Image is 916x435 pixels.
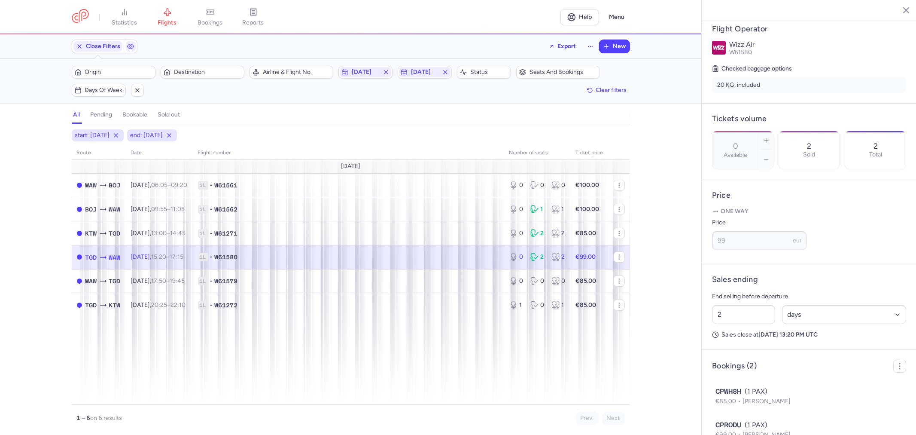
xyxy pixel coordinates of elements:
[210,253,213,261] span: •
[263,69,330,76] span: Airline & Flight No.
[152,253,184,260] span: –
[123,111,148,119] h4: bookable
[530,205,545,214] div: 1
[470,69,508,76] span: Status
[91,414,122,422] span: on 6 results
[73,111,80,119] h4: all
[712,77,906,93] li: 20 KG, included
[712,24,906,34] h4: Flight Operator
[131,253,184,260] span: [DATE],
[551,277,566,285] div: 0
[509,205,523,214] div: 0
[161,66,244,79] button: Destination
[243,19,264,27] span: reports
[152,253,167,260] time: 15:20
[198,229,208,238] span: 1L
[72,66,155,79] button: Origin
[715,386,741,397] span: CPWH8H
[210,301,213,309] span: •
[604,9,630,25] button: Menu
[152,301,167,309] time: 20:25
[715,398,743,405] span: €85.00
[543,40,582,53] button: Export
[215,229,238,238] span: W61271
[576,181,600,189] strong: €100.00
[338,66,393,79] button: [DATE]
[103,8,146,27] a: statistics
[873,142,878,150] p: 2
[712,275,758,285] h4: Sales ending
[158,111,180,119] h4: sold out
[210,229,213,238] span: •
[109,276,121,286] span: Golubovci, Podgorica, Montenegro
[85,87,123,94] span: Days of week
[131,301,186,309] span: [DATE],
[411,69,438,76] span: [DATE]
[712,305,775,324] input: ##
[131,131,163,140] span: end: [DATE]
[152,277,167,285] time: 17:50
[803,151,815,158] p: Sold
[85,300,97,310] span: Golubovci, Podgorica, Montenegro
[869,151,882,158] p: Total
[715,386,903,397] div: (1 PAX)
[152,205,185,213] span: –
[198,205,208,214] span: 1L
[576,301,596,309] strong: €85.00
[215,181,238,190] span: W61561
[189,8,232,27] a: bookings
[398,66,452,79] button: [DATE]
[530,277,545,285] div: 0
[712,190,906,200] h4: Price
[712,217,806,228] label: Price
[152,301,186,309] span: –
[170,253,184,260] time: 17:15
[724,152,747,159] label: Available
[509,229,523,238] div: 0
[712,114,906,124] h4: Tickets volume
[85,181,97,190] span: Frederic Chopin, Warsaw, Poland
[551,205,566,214] div: 1
[712,291,906,302] p: End selling before departure
[457,66,511,79] button: Status
[198,301,208,309] span: 1L
[109,253,121,262] span: Frederic Chopin, Warsaw, Poland
[171,301,186,309] time: 22:10
[712,64,906,74] h5: Checked baggage options
[210,181,213,190] span: •
[210,205,213,214] span: •
[171,181,188,189] time: 09:20
[712,331,906,339] p: Sales close at
[712,361,757,371] h4: Bookings (2)
[85,276,97,286] span: WAW
[530,301,545,309] div: 0
[576,205,600,213] strong: €100.00
[576,412,599,425] button: Prev.
[530,69,597,76] span: Seats and bookings
[152,230,186,237] span: –
[158,19,177,27] span: flights
[551,253,566,261] div: 2
[793,237,802,244] span: eur
[712,207,906,216] p: One way
[530,229,545,238] div: 2
[341,163,360,170] span: [DATE]
[193,147,504,159] th: Flight number
[509,253,523,261] div: 0
[530,181,545,190] div: 0
[210,277,213,285] span: •
[109,181,121,190] span: Bourgas, Burgas, Bulgaria
[551,181,566,190] div: 0
[715,420,903,430] div: (1 PAX)
[72,147,126,159] th: route
[171,205,185,213] time: 11:05
[504,147,571,159] th: number of seats
[86,43,121,50] span: Close Filters
[85,229,97,238] span: Pyrzowice, Katowice, Poland
[551,229,566,238] div: 2
[551,301,566,309] div: 1
[576,253,596,260] strong: €99.00
[712,231,806,250] input: ---
[509,181,523,190] div: 0
[712,41,726,55] img: Wizz Air logo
